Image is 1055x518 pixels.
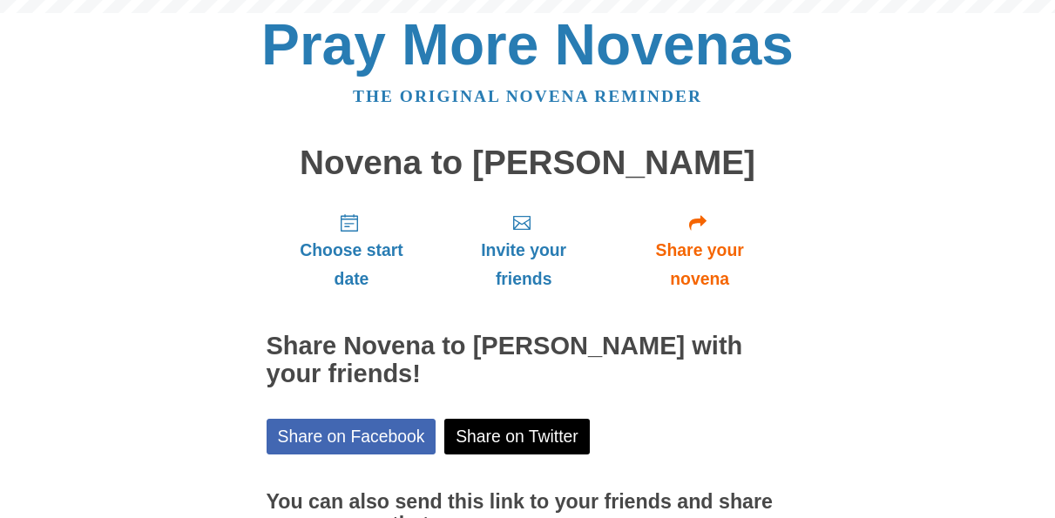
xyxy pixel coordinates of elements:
span: Invite your friends [454,236,592,293]
a: Share on Twitter [444,419,590,454]
a: Invite your friends [436,198,610,302]
a: The original novena reminder [353,87,702,105]
span: Share your novena [628,236,772,293]
a: Share your novena [611,198,789,302]
a: Choose start date [267,198,437,302]
a: Share on Facebook [267,419,436,454]
span: Choose start date [284,236,420,293]
h2: Share Novena to [PERSON_NAME] with your friends! [267,333,789,388]
h1: Novena to [PERSON_NAME] [267,145,789,182]
a: Pray More Novenas [261,12,794,77]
